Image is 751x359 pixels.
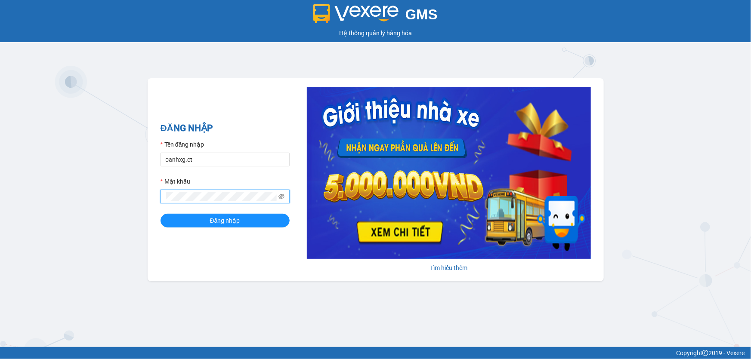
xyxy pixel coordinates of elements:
img: banner-0 [307,87,591,259]
label: Tên đăng nhập [161,140,204,149]
h2: ĐĂNG NHẬP [161,121,290,135]
input: Mật khẩu [166,192,277,201]
span: GMS [405,6,438,22]
div: Hệ thống quản lý hàng hóa [2,28,749,38]
span: copyright [702,350,708,356]
input: Tên đăng nhập [161,153,290,166]
label: Mật khẩu [161,177,190,186]
img: logo 2 [313,4,399,23]
div: Tìm hiểu thêm [307,263,591,273]
button: Đăng nhập [161,214,290,227]
span: eye-invisible [278,193,284,199]
span: Đăng nhập [210,216,240,225]
div: Copyright 2019 - Vexere [6,348,745,358]
a: GMS [313,13,438,20]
